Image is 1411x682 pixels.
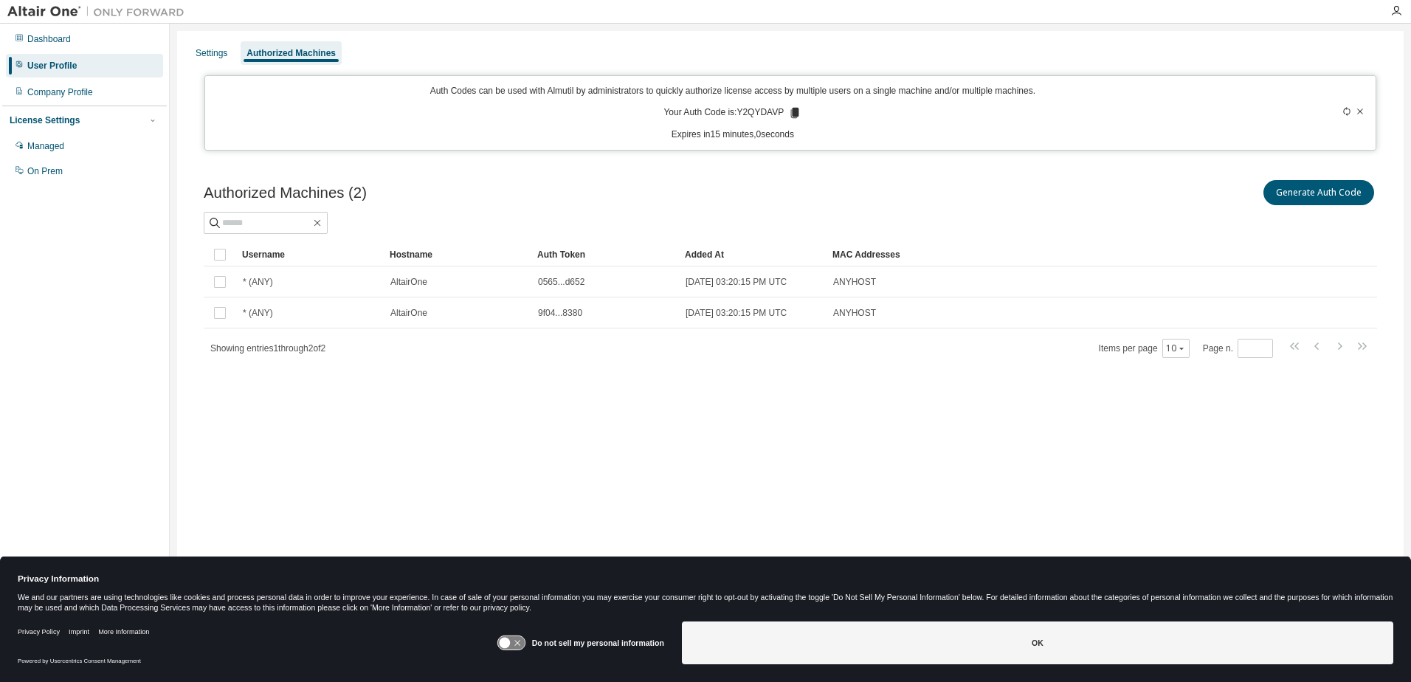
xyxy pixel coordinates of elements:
[204,185,367,201] span: Authorized Machines (2)
[243,276,273,288] span: * (ANY)
[686,307,787,319] span: [DATE] 03:20:15 PM UTC
[537,243,673,266] div: Auth Token
[390,243,525,266] div: Hostname
[210,343,325,354] span: Showing entries 1 through 2 of 2
[538,276,584,288] span: 0565...d652
[10,114,80,126] div: License Settings
[833,307,876,319] span: ANYHOST
[27,86,93,98] div: Company Profile
[390,276,427,288] span: AltairOne
[7,4,192,19] img: Altair One
[538,307,582,319] span: 9f04...8380
[663,106,801,120] p: Your Auth Code is: Y2QYDAVP
[686,276,787,288] span: [DATE] 03:20:15 PM UTC
[685,243,821,266] div: Added At
[1099,339,1190,358] span: Items per page
[1263,180,1374,205] button: Generate Auth Code
[214,85,1252,97] p: Auth Codes can be used with Almutil by administrators to quickly authorize license access by mult...
[27,60,77,72] div: User Profile
[1203,339,1273,358] span: Page n.
[27,140,64,152] div: Managed
[246,47,336,59] div: Authorized Machines
[1166,342,1186,354] button: 10
[27,33,71,45] div: Dashboard
[27,165,63,177] div: On Prem
[243,307,273,319] span: * (ANY)
[196,47,227,59] div: Settings
[214,128,1252,141] p: Expires in 15 minutes, 0 seconds
[833,276,876,288] span: ANYHOST
[390,307,427,319] span: AltairOne
[832,243,1222,266] div: MAC Addresses
[242,243,378,266] div: Username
